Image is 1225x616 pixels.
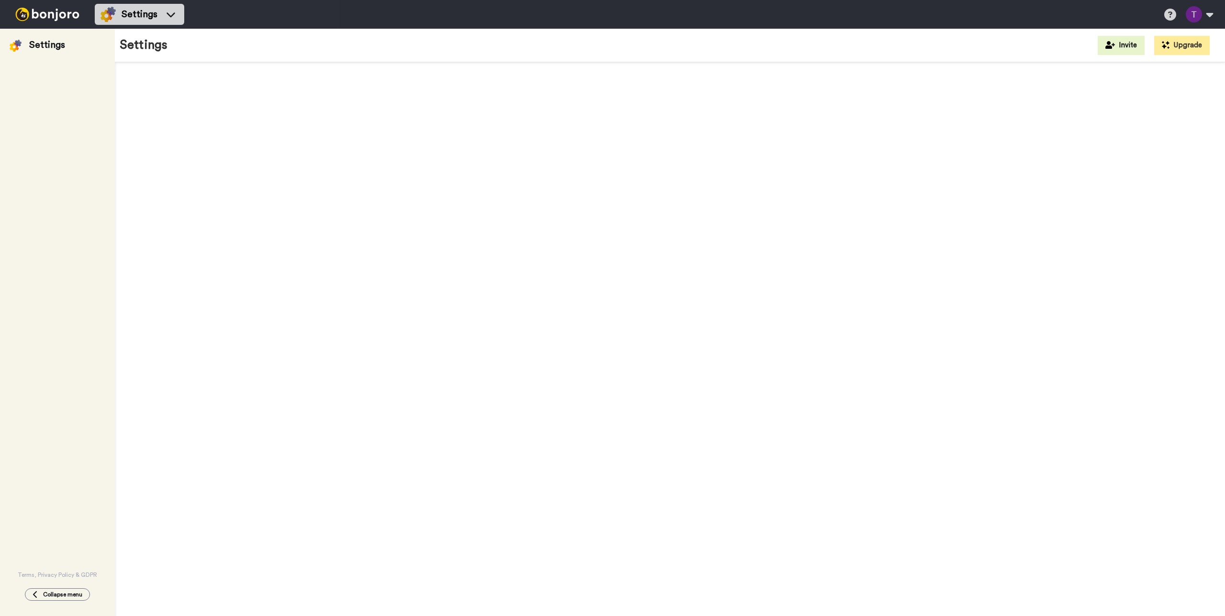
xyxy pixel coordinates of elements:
span: Collapse menu [43,591,82,598]
img: settings-colored.svg [10,40,22,52]
button: Invite [1098,36,1145,55]
img: settings-colored.svg [100,7,116,22]
h1: Settings [120,38,167,52]
button: Upgrade [1154,36,1210,55]
div: Settings [29,38,65,52]
img: bj-logo-header-white.svg [11,8,83,21]
button: Collapse menu [25,588,90,601]
span: Settings [122,8,157,21]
